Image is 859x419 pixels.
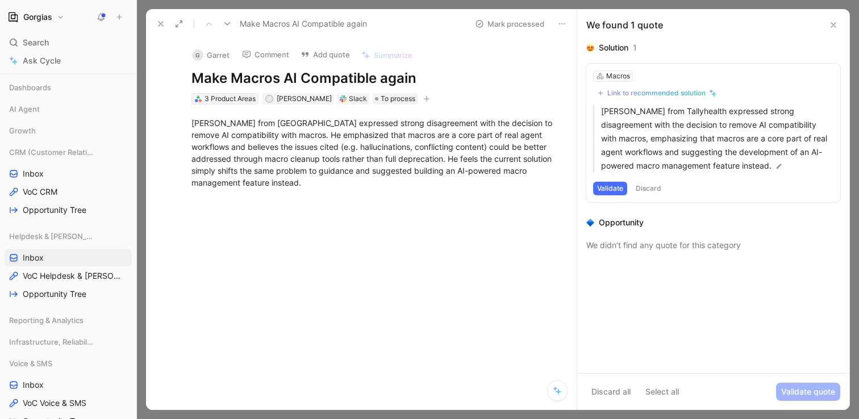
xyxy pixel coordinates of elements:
div: Voice & SMS [5,355,132,372]
div: Link to recommended solution [607,89,706,98]
span: Infrastructure, Reliability & Security (IRS) [9,336,94,347]
div: Macros [606,70,630,82]
span: Dashboards [9,82,51,93]
img: 🔷 [586,219,594,227]
div: Growth [5,122,132,143]
button: Summarize [356,47,418,63]
span: Helpdesk & [PERSON_NAME], Rules, and Views [9,231,96,242]
button: Mark processed [470,16,549,32]
a: Inbox [5,249,132,266]
span: Summarize [374,50,412,60]
h1: Gorgias [23,12,52,22]
span: CRM (Customer Relationship Management) [9,146,95,158]
div: Helpdesk & [PERSON_NAME], Rules, and ViewsInboxVoC Helpdesk & [PERSON_NAME], Rules, and ViewsOppo... [5,228,132,303]
a: Opportunity Tree [5,202,132,219]
span: Opportunity Tree [23,288,86,300]
div: Infrastructure, Reliability & Security (IRS) [5,333,132,354]
span: VoC Helpdesk & [PERSON_NAME], Rules, and Views [23,270,122,282]
a: VoC Voice & SMS [5,395,132,412]
span: Growth [9,125,36,136]
div: Infrastructure, Reliability & Security (IRS) [5,333,132,350]
span: Inbox [23,168,44,179]
span: Opportunity Tree [23,204,86,216]
div: We didn’t find any quote for this category [586,238,840,252]
a: Inbox [5,165,132,182]
div: AI Agent [5,100,132,118]
span: Voice & SMS [9,358,52,369]
a: VoC CRM [5,183,132,200]
img: Gorgias [7,11,19,23]
button: GorgiasGorgias [5,9,67,25]
button: Validate [593,182,627,195]
div: Reporting & Analytics [5,312,132,329]
div: CRM (Customer Relationship Management) [5,144,132,161]
div: Growth [5,122,132,139]
span: To process [381,93,415,104]
img: pen.svg [775,162,783,170]
div: Dashboards [5,79,132,96]
div: To process [373,93,418,104]
a: Inbox [5,376,132,393]
div: Opportunity [599,216,644,229]
a: Ask Cycle [5,52,132,69]
div: CRM (Customer Relationship Management)InboxVoC CRMOpportunity Tree [5,144,132,219]
div: 1 [633,41,637,55]
a: VoC Helpdesk & [PERSON_NAME], Rules, and Views [5,267,132,284]
button: Validate quote [776,383,840,401]
span: Inbox [23,379,44,391]
div: Helpdesk & [PERSON_NAME], Rules, and Views [5,228,132,245]
h1: Make Macros AI Compatible again [191,69,555,87]
div: We found 1 quote [586,18,663,32]
span: Search [23,36,49,49]
div: Solution [599,41,628,55]
div: Search [5,34,132,51]
button: Link to recommended solution [593,86,721,100]
div: [PERSON_NAME] from [GEOGRAPHIC_DATA] expressed strong disagreement with the decision to remove AI... [191,117,555,188]
img: 😍 [586,44,594,52]
span: Ask Cycle [23,54,61,68]
button: Discard all [586,383,636,401]
span: VoC CRM [23,186,57,198]
a: Opportunity Tree [5,286,132,303]
span: [PERSON_NAME] [277,94,332,103]
div: 3 Product Areas [205,93,256,104]
span: Inbox [23,252,44,263]
span: AI Agent [9,103,40,115]
button: Discard [632,182,665,195]
div: AI Agent [5,100,132,121]
span: Reporting & Analytics [9,315,84,326]
div: Dashboards [5,79,132,99]
div: Slack [349,93,367,104]
button: Select all [640,383,684,401]
span: VoC Voice & SMS [23,397,86,409]
p: [PERSON_NAME] from Tallyhealth expressed strong disagreement with the decision to remove AI compa... [601,104,833,173]
div: Reporting & Analytics [5,312,132,332]
div: J [266,95,272,102]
